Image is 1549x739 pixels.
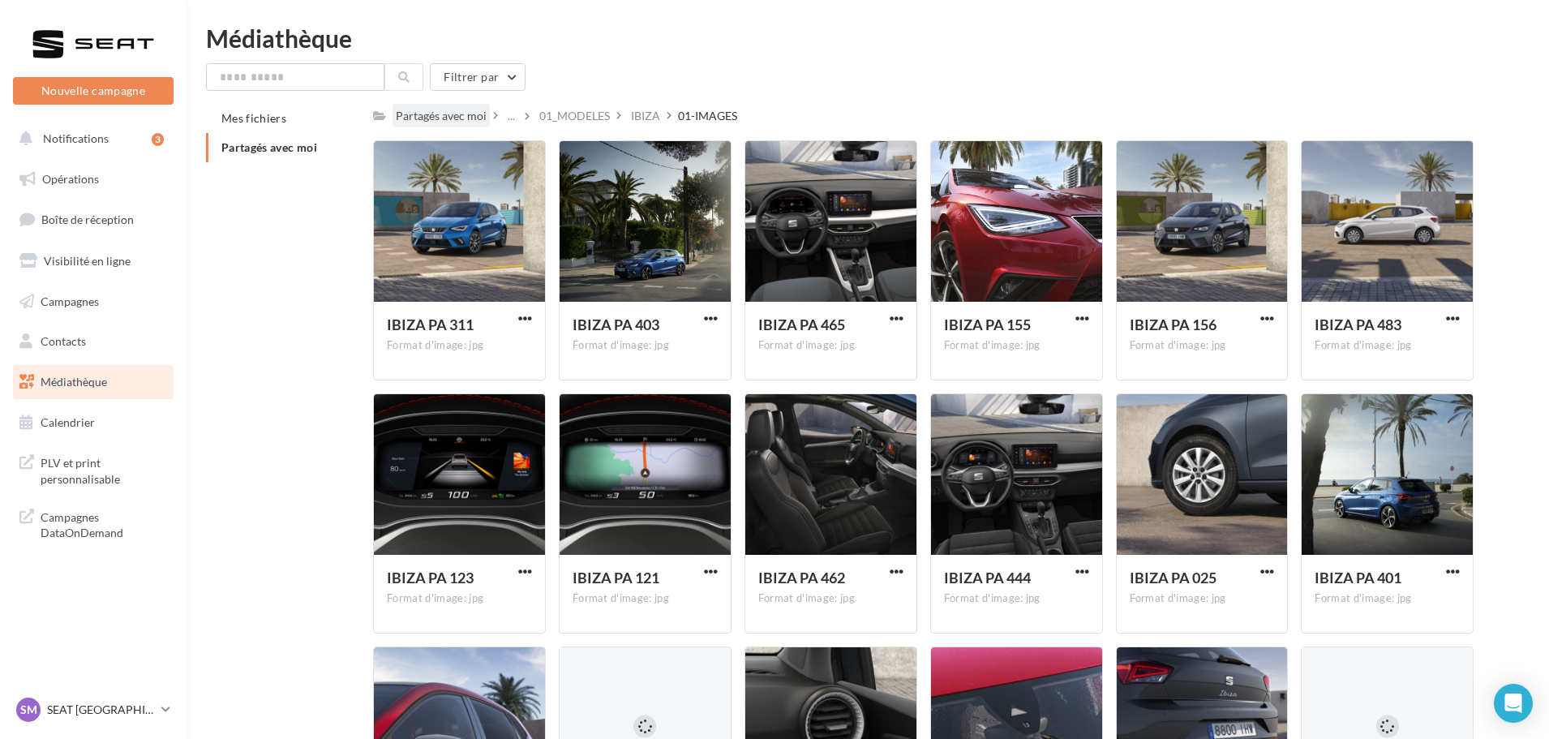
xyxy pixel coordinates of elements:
div: Format d'image: jpg [758,338,903,353]
span: IBIZA PA 156 [1130,316,1216,333]
span: Boîte de réception [41,213,134,226]
a: PLV et print personnalisable [10,445,177,493]
button: Nouvelle campagne [13,77,174,105]
span: IBIZA PA 155 [944,316,1031,333]
span: IBIZA PA 311 [387,316,474,333]
span: IBIZA PA 401 [1315,569,1401,586]
div: Format d'image: jpg [1315,591,1460,606]
a: Calendrier [10,406,177,440]
a: Boîte de réception [10,202,177,237]
div: Médiathèque [206,26,1530,50]
div: Open Intercom Messenger [1494,684,1533,723]
a: Campagnes [10,285,177,319]
span: PLV et print personnalisable [41,452,167,487]
span: Médiathèque [41,375,107,389]
div: Format d'image: jpg [1130,591,1275,606]
div: Format d'image: jpg [387,338,532,353]
span: IBIZA PA 123 [387,569,474,586]
div: Format d'image: jpg [944,338,1089,353]
a: Contacts [10,324,177,359]
div: Format d'image: jpg [573,591,718,606]
button: Filtrer par [430,63,526,91]
span: SM [20,702,37,718]
button: Notifications 3 [10,122,170,156]
span: Opérations [42,172,99,186]
span: IBIZA PA 444 [944,569,1031,586]
div: Format d'image: jpg [573,338,718,353]
span: IBIZA PA 462 [758,569,845,586]
div: 01-IMAGES [678,108,737,124]
a: Visibilité en ligne [10,244,177,278]
span: IBIZA PA 483 [1315,316,1401,333]
span: Campagnes DataOnDemand [41,506,167,541]
a: Opérations [10,162,177,196]
div: IBIZA [631,108,660,124]
span: Mes fichiers [221,111,286,125]
div: Format d'image: jpg [944,591,1089,606]
a: Campagnes DataOnDemand [10,500,177,548]
span: Calendrier [41,415,95,429]
span: IBIZA PA 025 [1130,569,1216,586]
span: Contacts [41,334,86,348]
span: Notifications [43,131,109,145]
a: SM SEAT [GEOGRAPHIC_DATA] [13,694,174,725]
div: Format d'image: jpg [1130,338,1275,353]
div: ... [504,105,518,127]
span: Campagnes [41,294,99,307]
div: Format d'image: jpg [1315,338,1460,353]
span: IBIZA PA 121 [573,569,659,586]
div: 01_MODELES [539,108,610,124]
div: 3 [152,133,164,146]
a: Médiathèque [10,365,177,399]
div: Format d'image: jpg [387,591,532,606]
p: SEAT [GEOGRAPHIC_DATA] [47,702,155,718]
div: Partagés avec moi [396,108,487,124]
span: Partagés avec moi [221,140,317,154]
span: Visibilité en ligne [44,254,131,268]
span: IBIZA PA 465 [758,316,845,333]
span: IBIZA PA 403 [573,316,659,333]
div: Format d'image: jpg [758,591,903,606]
